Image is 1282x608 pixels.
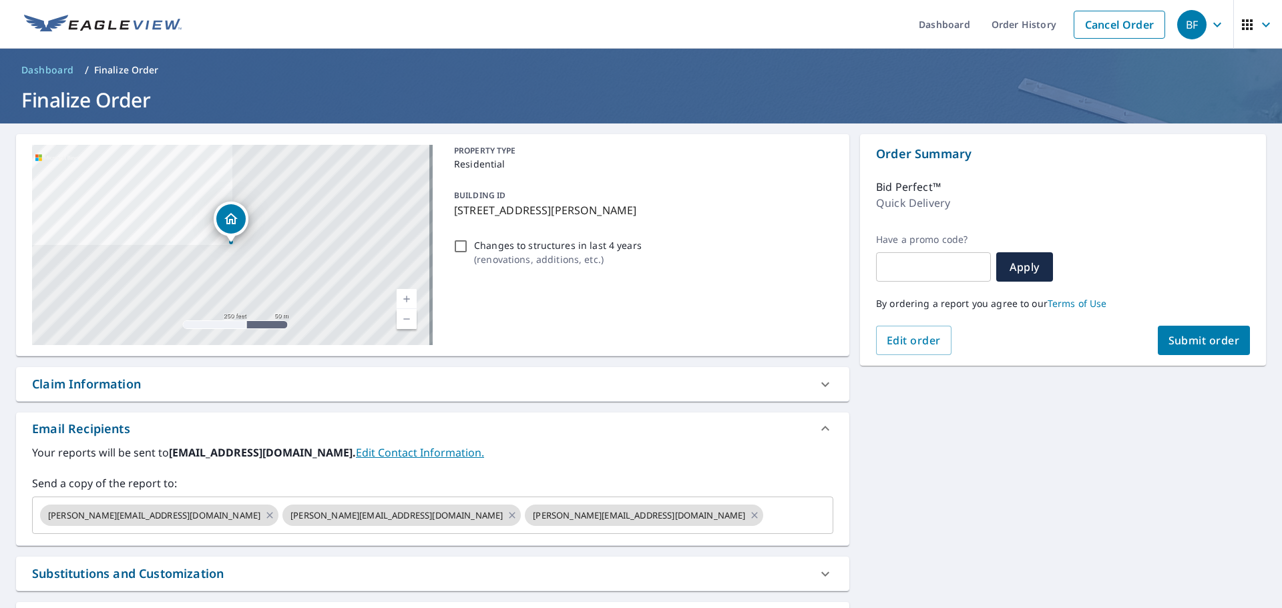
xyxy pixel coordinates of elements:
[40,505,278,526] div: [PERSON_NAME][EMAIL_ADDRESS][DOMAIN_NAME]
[16,557,849,591] div: Substitutions and Customization
[1007,260,1042,274] span: Apply
[282,505,521,526] div: [PERSON_NAME][EMAIL_ADDRESS][DOMAIN_NAME]
[887,333,941,348] span: Edit order
[40,509,268,522] span: [PERSON_NAME][EMAIL_ADDRESS][DOMAIN_NAME]
[876,179,941,195] p: Bid Perfect™
[32,444,833,461] label: Your reports will be sent to
[16,367,849,401] div: Claim Information
[876,234,991,246] label: Have a promo code?
[454,190,505,201] p: BUILDING ID
[525,505,763,526] div: [PERSON_NAME][EMAIL_ADDRESS][DOMAIN_NAME]
[474,238,642,252] p: Changes to structures in last 4 years
[282,509,511,522] span: [PERSON_NAME][EMAIL_ADDRESS][DOMAIN_NAME]
[876,326,951,355] button: Edit order
[16,86,1266,113] h1: Finalize Order
[214,202,248,243] div: Dropped pin, building 1, Residential property, 280 S B St Buckley, WA 98321
[996,252,1053,282] button: Apply
[32,375,141,393] div: Claim Information
[876,298,1250,310] p: By ordering a report you agree to our
[876,145,1250,163] p: Order Summary
[16,412,849,444] div: Email Recipients
[1177,10,1207,39] div: BF
[21,63,74,77] span: Dashboard
[16,59,1266,81] nav: breadcrumb
[454,202,828,218] p: [STREET_ADDRESS][PERSON_NAME]
[32,565,224,583] div: Substitutions and Customization
[85,62,89,78] li: /
[1168,333,1240,348] span: Submit order
[356,445,484,460] a: EditContactInfo
[876,195,950,211] p: Quick Delivery
[32,420,130,438] div: Email Recipients
[397,289,417,309] a: Current Level 17, Zoom In
[1074,11,1165,39] a: Cancel Order
[397,309,417,329] a: Current Level 17, Zoom Out
[454,145,828,157] p: PROPERTY TYPE
[525,509,753,522] span: [PERSON_NAME][EMAIL_ADDRESS][DOMAIN_NAME]
[94,63,159,77] p: Finalize Order
[16,59,79,81] a: Dashboard
[474,252,642,266] p: ( renovations, additions, etc. )
[169,445,356,460] b: [EMAIL_ADDRESS][DOMAIN_NAME].
[32,475,833,491] label: Send a copy of the report to:
[1048,297,1107,310] a: Terms of Use
[454,157,828,171] p: Residential
[1158,326,1251,355] button: Submit order
[24,15,182,35] img: EV Logo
